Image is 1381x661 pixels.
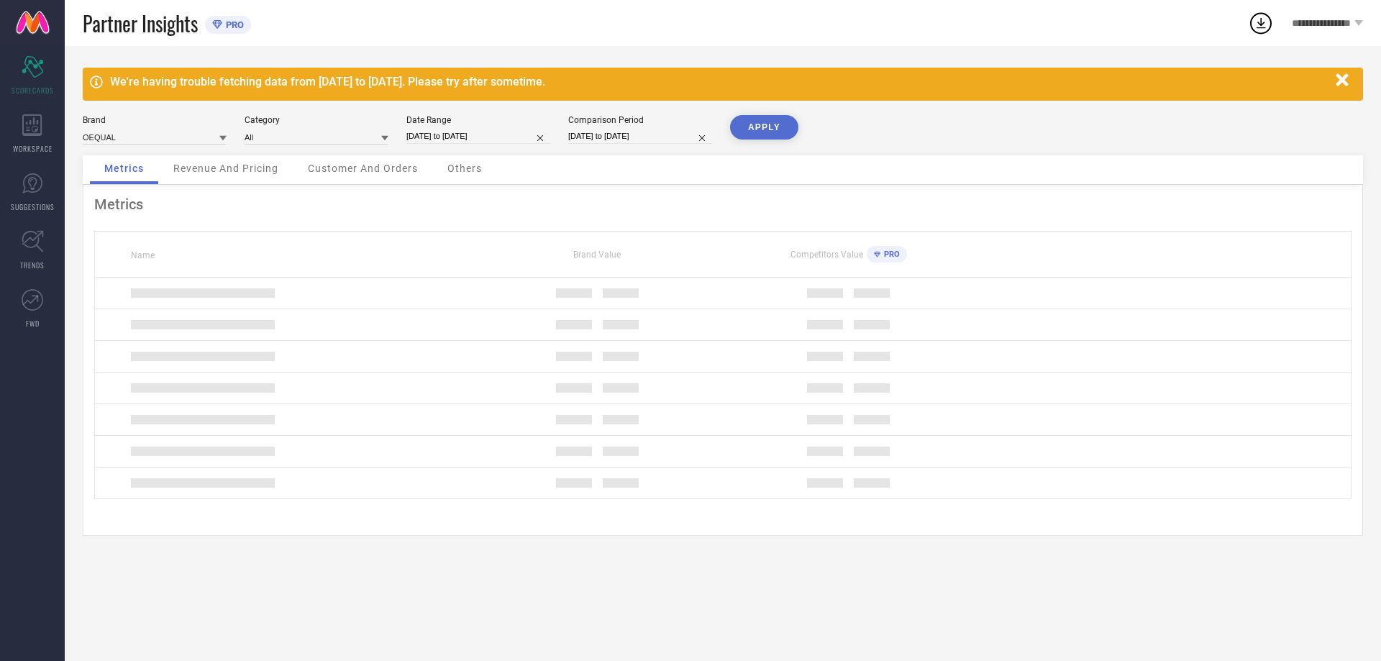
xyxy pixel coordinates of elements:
span: Competitors Value [790,250,863,260]
span: Metrics [104,163,144,174]
span: PRO [880,250,900,259]
span: Customer And Orders [308,163,418,174]
div: Open download list [1248,10,1274,36]
div: Category [245,115,388,125]
div: Comparison Period [568,115,712,125]
span: TRENDS [20,260,45,270]
span: WORKSPACE [13,143,53,154]
div: Date Range [406,115,550,125]
button: APPLY [730,115,798,140]
input: Select date range [406,129,550,144]
span: FWD [26,318,40,329]
span: Name [131,250,155,260]
div: Metrics [94,196,1352,213]
div: We're having trouble fetching data from [DATE] to [DATE]. Please try after sometime. [110,75,1328,88]
span: SCORECARDS [12,85,54,96]
span: Brand Value [573,250,621,260]
span: Revenue And Pricing [173,163,278,174]
span: Partner Insights [83,9,198,38]
span: SUGGESTIONS [11,201,55,212]
input: Select comparison period [568,129,712,144]
div: Brand [83,115,227,125]
span: Others [447,163,482,174]
span: PRO [222,19,244,30]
